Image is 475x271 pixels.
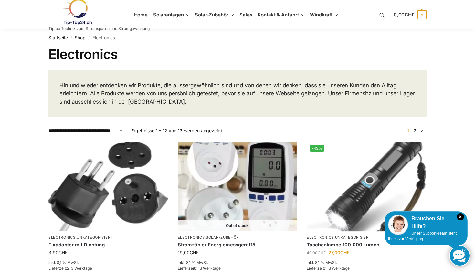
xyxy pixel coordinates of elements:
[307,0,341,29] a: Windkraft
[178,142,297,231] img: Stromzähler Schweizer Stecker-2
[307,266,350,271] span: Lieferzeit:
[48,260,168,266] p: inkl. 8,1 % MwSt.
[48,242,168,248] a: Fixadapter mit Dichtung
[206,235,239,240] a: Solar-Zubehör
[394,5,427,25] a: 0,00CHF 0
[307,142,426,231] a: -45%Extrem Starke Taschenlampe
[178,235,297,240] p: ,
[325,266,350,271] span: 1-3 Werktage
[48,35,68,40] a: Startseite
[48,235,76,240] a: Electronics
[258,12,299,18] span: Kontakt & Anfahrt
[307,142,426,231] img: Extrem Starke Taschenlampe
[131,127,222,134] p: Ergebnisse 1 – 12 von 13 werden angezeigt
[178,260,297,266] p: inkl. 8,1 % MwSt.
[58,250,68,255] span: CHF
[405,12,415,18] span: CHF
[307,250,326,255] bdi: 49,00
[388,215,464,230] div: Brauchen Sie Hilfe?
[48,250,68,255] bdi: 3,90
[318,250,326,255] span: CHF
[310,12,332,18] span: Windkraft
[68,36,75,41] span: /
[192,0,237,29] a: Solar-Zubehör
[178,266,221,271] span: Lieferzeit:
[48,266,92,271] span: Lieferzeit:
[403,127,427,134] nav: Produkt-Seitennummerierung
[67,266,92,271] span: 2-3 Werktage
[195,12,228,18] span: Solar-Zubehör
[255,0,307,29] a: Kontakt & Anfahrt
[178,235,205,240] a: Electronics
[178,250,199,255] bdi: 19,00
[406,128,411,133] span: Seite 1
[48,46,427,62] h1: Electronics
[178,142,297,231] a: Out of stockStromzähler Schweizer Stecker-2
[307,235,334,240] a: Electronics
[48,29,427,46] nav: Breadcrumb
[178,242,297,248] a: Stromzähler Energiemessgerät15
[340,250,349,255] span: CHF
[388,215,408,235] img: Customer service
[190,250,199,255] span: CHF
[457,213,464,220] i: Schließen
[59,81,416,106] p: Hin und wieder entdecken wir Produkte, die aussergewöhnlich sind und von denen wir denken, dass s...
[237,0,255,29] a: Sales
[85,36,92,41] span: /
[307,242,426,248] a: Taschenlampe 100.000 Lumen
[419,127,424,134] a: →
[412,128,418,133] a: Seite 2
[394,12,415,18] span: 0,00
[335,235,371,240] a: Unkategorisiert
[153,12,184,18] span: Solaranlagen
[388,231,457,241] span: Unser Support-Team steht Ihnen zur Verfügung
[417,10,427,19] span: 0
[48,27,150,31] p: Tiptop Technik zum Stromsparen und Stromgewinnung
[239,12,252,18] span: Sales
[150,0,192,29] a: Solaranlagen
[307,260,426,266] p: inkl. 8,1 % MwSt.
[77,235,113,240] a: Unkategorisiert
[307,235,426,240] p: ,
[75,35,85,40] a: Shop
[48,142,168,231] img: Fixadapter mit Dichtung
[196,266,221,271] span: 1-3 Werktage
[328,250,349,255] bdi: 27,00
[48,127,123,134] select: Shop-Reihenfolge
[48,235,168,240] p: ,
